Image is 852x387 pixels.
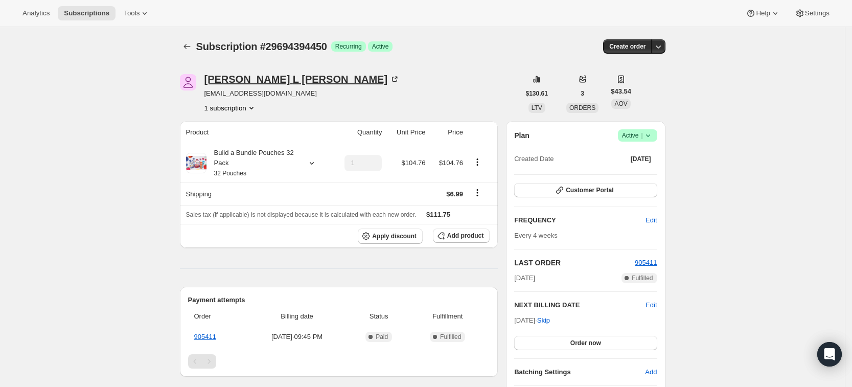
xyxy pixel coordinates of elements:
button: $130.61 [520,86,554,101]
span: Subscriptions [64,9,109,17]
th: Unit Price [385,121,428,144]
nav: Pagination [188,354,490,369]
span: Settings [805,9,830,17]
span: Active [622,130,653,141]
span: Tools [124,9,140,17]
button: Customer Portal [514,183,657,197]
small: 32 Pouches [214,170,246,177]
button: Help [740,6,786,20]
span: Customer Portal [566,186,613,194]
div: Build a Bundle Pouches 32 Pack [206,148,298,178]
button: Create order [603,39,652,54]
span: $104.76 [439,159,463,167]
span: Billing date [248,311,346,322]
span: AOV [614,100,627,107]
span: Add product [447,232,483,240]
div: [PERSON_NAME] L [PERSON_NAME] [204,74,400,84]
span: Fulfilled [440,333,461,341]
button: Tools [118,6,156,20]
span: Recurring [335,42,362,51]
h2: Payment attempts [188,295,490,305]
span: Skip [537,315,550,326]
button: 3 [574,86,590,101]
h2: Plan [514,130,529,141]
button: 905411 [635,258,657,268]
button: Product actions [469,156,486,168]
button: Add [639,364,663,380]
button: Add product [433,229,490,243]
span: | [641,131,642,140]
span: Create order [609,42,646,51]
span: Fulfillment [411,311,483,322]
button: Subscriptions [180,39,194,54]
span: Active [372,42,389,51]
th: Shipping [180,183,331,205]
span: $130.61 [526,89,548,98]
span: LTV [532,104,542,111]
a: 905411 [194,333,216,340]
h2: NEXT BILLING DATE [514,300,646,310]
button: Product actions [204,103,257,113]
span: [DATE] [514,273,535,283]
span: Sales tax (if applicable) is not displayed because it is calculated with each new order. [186,211,417,218]
button: Subscriptions [58,6,116,20]
th: Quantity [331,121,385,144]
span: 3 [581,89,584,98]
button: Apply discount [358,229,423,244]
h2: LAST ORDER [514,258,635,268]
span: Paid [376,333,388,341]
button: Analytics [16,6,56,20]
span: Order now [570,339,601,347]
span: ORDERS [569,104,595,111]
span: Status [352,311,405,322]
span: [DATE] · 09:45 PM [248,332,346,342]
span: $104.76 [401,159,425,167]
span: Amy L Grasso [180,74,196,90]
h2: FREQUENCY [514,215,646,225]
button: Edit [639,212,663,229]
button: Shipping actions [469,187,486,198]
span: Help [756,9,770,17]
span: Apply discount [372,232,417,240]
span: Add [645,367,657,377]
span: [DATE] [631,155,651,163]
th: Price [428,121,466,144]
span: Fulfilled [632,274,653,282]
button: Edit [646,300,657,310]
button: Skip [531,312,556,329]
span: [DATE] · [514,316,550,324]
span: Subscription #29694394450 [196,41,327,52]
span: Edit [646,215,657,225]
span: $6.99 [446,190,463,198]
span: $111.75 [426,211,450,218]
div: Open Intercom Messenger [817,342,842,367]
button: [DATE] [625,152,657,166]
button: Order now [514,336,657,350]
th: Product [180,121,331,144]
span: Created Date [514,154,554,164]
a: 905411 [635,259,657,266]
span: [EMAIL_ADDRESS][DOMAIN_NAME] [204,88,400,99]
span: Every 4 weeks [514,232,558,239]
span: $43.54 [611,86,631,97]
h6: Batching Settings [514,367,645,377]
th: Order [188,305,245,328]
span: Analytics [22,9,50,17]
button: Settings [789,6,836,20]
